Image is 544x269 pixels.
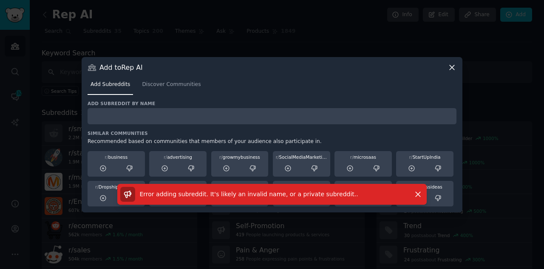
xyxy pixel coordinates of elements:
[140,191,358,197] span: Error adding subreddit. It's likely an invalid name, or a private subreddit. .
[409,155,413,160] span: r/
[142,81,201,89] span: Discover Communities
[88,100,456,106] h3: Add subreddit by name
[399,154,450,160] div: StartUpIndia
[276,155,279,160] span: r/
[88,130,456,136] h3: Similar Communities
[105,155,108,160] span: r/
[219,155,223,160] span: r/
[91,81,130,89] span: Add Subreddits
[164,155,167,160] span: r/
[276,154,327,160] div: SocialMediaMarketing
[99,63,143,72] h3: Add to Rep AI
[88,78,133,95] a: Add Subreddits
[152,154,204,160] div: advertising
[350,155,354,160] span: r/
[88,108,456,125] input: Enter subreddit name and press enter
[88,138,456,146] div: Recommended based on communities that members of your audience also participate in.
[214,154,266,160] div: growmybusiness
[139,78,204,95] a: Discover Communities
[337,154,389,160] div: microsaas
[91,154,142,160] div: business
